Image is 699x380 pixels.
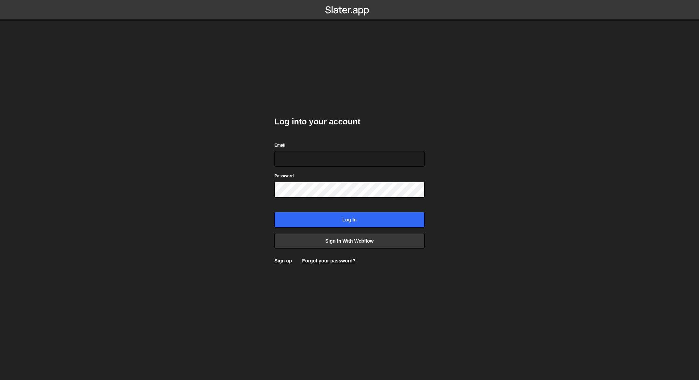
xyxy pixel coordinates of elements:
[274,116,425,127] h2: Log into your account
[274,233,425,249] a: Sign in with Webflow
[274,212,425,228] input: Log in
[302,258,355,263] a: Forgot your password?
[274,173,294,179] label: Password
[274,258,292,263] a: Sign up
[274,142,285,149] label: Email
